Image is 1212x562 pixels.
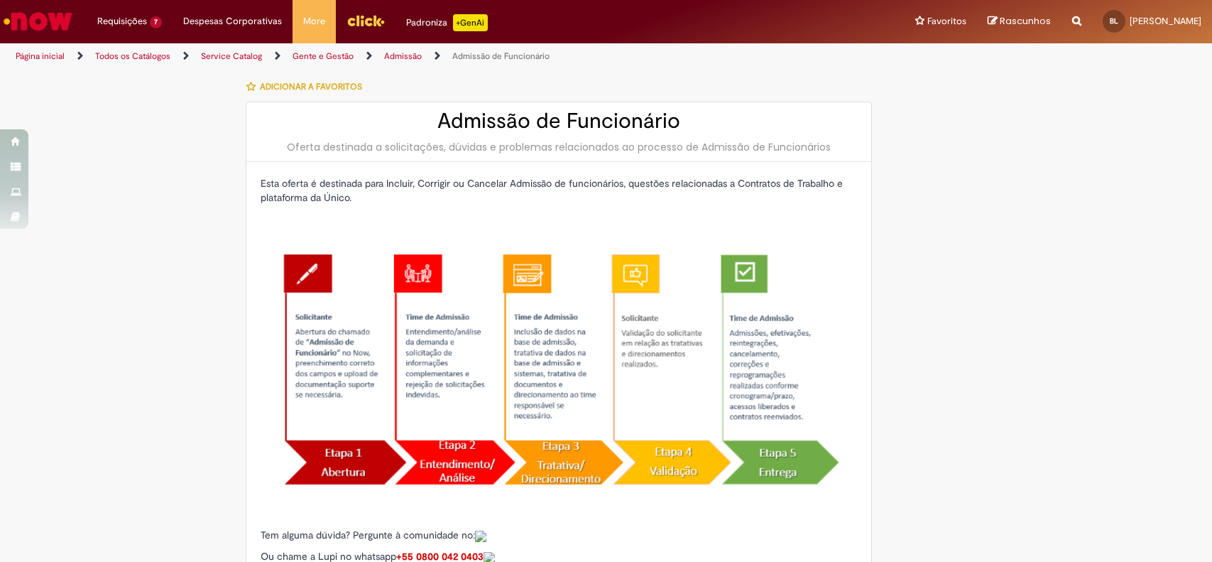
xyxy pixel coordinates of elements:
[452,50,550,62] a: Admissão de Funcionário
[927,14,966,28] span: Favoritos
[293,50,354,62] a: Gente e Gestão
[16,50,65,62] a: Página inicial
[1130,15,1201,27] span: [PERSON_NAME]
[97,14,147,28] span: Requisições
[95,50,170,62] a: Todos os Catálogos
[150,16,162,28] span: 7
[988,15,1051,28] a: Rascunhos
[1,7,75,36] img: ServiceNow
[453,14,488,31] p: +GenAi
[201,50,262,62] a: Service Catalog
[11,43,797,70] ul: Trilhas de página
[261,140,857,154] div: Oferta destinada a solicitações, dúvidas e problemas relacionados ao processo de Admissão de Func...
[406,14,488,31] div: Padroniza
[384,50,422,62] a: Admissão
[1110,16,1118,26] span: BL
[261,109,857,133] h2: Admissão de Funcionário
[261,528,857,542] p: Tem alguma dúvida? Pergunte à comunidade no:
[1000,14,1051,28] span: Rascunhos
[346,10,385,31] img: click_logo_yellow_360x200.png
[475,531,486,542] img: sys_attachment.do
[261,176,857,205] p: Esta oferta é destinada para Incluir, Corrigir ou Cancelar Admissão de funcionários, questões rel...
[183,14,282,28] span: Despesas Corporativas
[303,14,325,28] span: More
[260,81,362,92] span: Adicionar a Favoritos
[475,529,486,541] a: Colabora
[246,72,370,102] button: Adicionar a Favoritos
